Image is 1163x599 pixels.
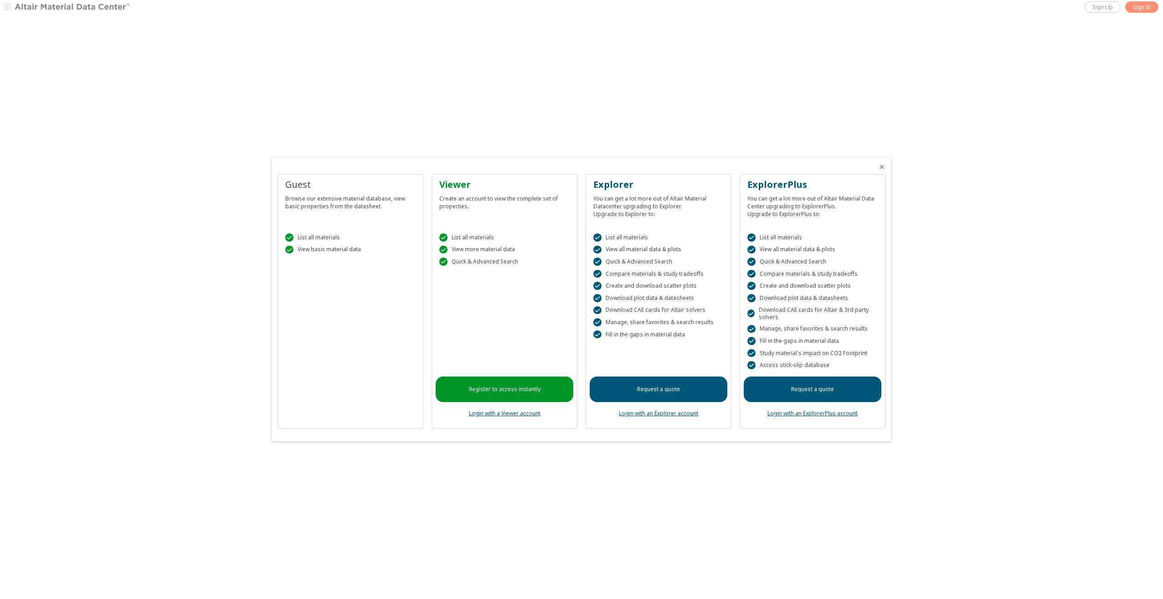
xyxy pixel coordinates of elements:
[593,282,602,290] div: 
[593,306,602,315] div: 
[747,349,878,357] div: Study material's impact on CO2 Footprint
[747,258,878,266] div: Quick & Advanced Search
[439,191,570,210] div: Create an account to view the complete set of properties.
[747,337,756,345] div: 
[593,318,724,326] div: Manage, share favorites & search results
[747,294,756,302] div: 
[593,258,724,266] div: Quick & Advanced Search
[593,178,724,191] div: Explorer
[593,191,724,218] div: You can get a lot more out of Altair Material Datacenter upgrading to Explorer. Upgrade to Explor...
[747,270,756,278] div: 
[593,318,602,326] div: 
[439,246,570,254] div: View more material data
[747,349,756,357] div: 
[436,377,573,402] a: Register to access instantly
[747,325,878,333] div: Manage, share favorites & search results
[285,178,416,191] div: Guest
[747,282,878,290] div: Create and download scatter plots
[469,409,540,417] a: Login with a Viewer account
[767,409,858,417] a: Login with an ExplorerPlus account
[747,246,878,254] div: View all material data & plots
[593,306,724,315] div: Download CAE cards for Altair solvers
[593,294,602,302] div: 
[593,246,724,254] div: View all material data & plots
[593,330,724,339] div: Fill in the gaps in material data
[593,233,724,242] div: List all materials
[593,246,602,254] div: 
[619,409,698,417] a: Login with an Explorer account
[747,233,756,242] div: 
[747,325,756,333] div: 
[747,361,878,369] div: Access stick-slip database
[439,246,448,254] div: 
[439,258,570,266] div: Quick & Advanced Search
[747,337,878,345] div: Fill in the gaps in material data
[593,282,724,290] div: Create and download scatter plots
[747,178,878,191] div: ExplorerPlus
[593,258,602,266] div: 
[285,233,293,242] div: 
[747,233,878,242] div: List all materials
[593,330,602,339] div: 
[747,361,756,369] div: 
[747,258,756,266] div: 
[439,233,570,242] div: List all materials
[285,246,416,254] div: View basic material data
[878,163,885,170] button: Close
[747,246,756,254] div: 
[747,282,756,290] div: 
[439,178,570,191] div: Viewer
[439,258,448,266] div: 
[744,377,881,402] a: Request a quote
[590,377,727,402] a: Request a quote
[747,270,878,278] div: Compare materials & study tradeoffs
[747,294,878,302] div: Download plot data & datasheets
[747,306,878,321] div: Download CAE cards for Altair & 3rd party solvers
[593,270,724,278] div: Compare materials & study tradeoffs
[285,191,416,210] div: Browse our extensive material database, view basic properties from the datasheet.
[593,270,602,278] div: 
[747,191,878,218] div: You can get a lot more out of Altair Material Data Center upgrading to ExplorerPlus. Upgrade to E...
[439,233,448,242] div: 
[593,233,602,242] div: 
[285,233,416,242] div: List all materials
[593,294,724,302] div: Download plot data & datasheets
[285,246,293,254] div: 
[747,310,755,318] div: 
